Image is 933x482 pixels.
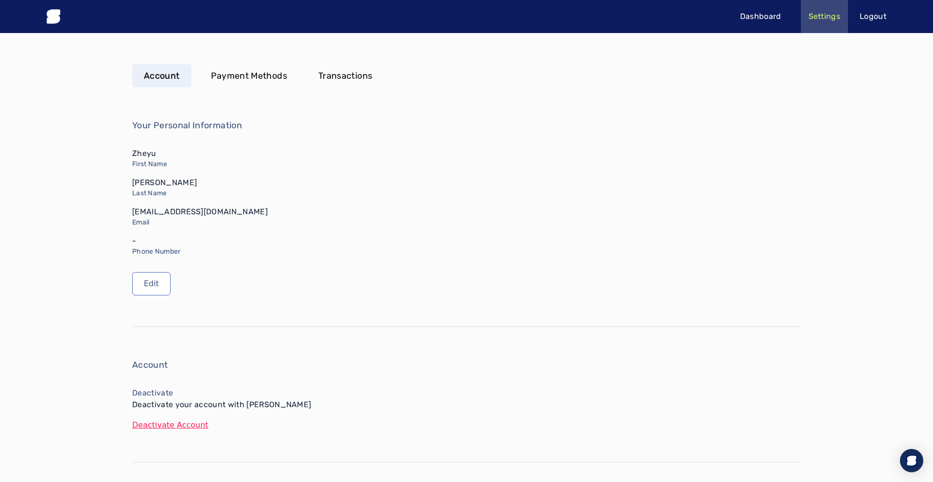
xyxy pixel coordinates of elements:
[132,119,801,132] p: Your Personal Information
[132,419,801,431] button: Deactivate Account
[318,69,372,83] p: Transactions
[132,358,801,372] p: Account
[132,235,801,247] p: -
[132,218,801,227] p: Email
[809,11,841,22] p: Settings
[132,159,801,169] p: First Name
[307,64,384,87] a: Transactions
[132,148,801,159] p: Zheyu
[144,69,180,83] p: Account
[211,69,287,83] p: Payment Methods
[132,206,801,218] p: [EMAIL_ADDRESS][DOMAIN_NAME]
[900,449,923,472] div: Open Intercom Messenger
[132,64,191,87] a: Account
[132,272,171,295] a: Edit
[132,189,801,198] p: Last Name
[132,387,801,399] p: Deactivate
[860,11,886,22] p: Logout
[132,247,801,257] p: Phone Number
[199,64,299,87] a: Payment Methods
[740,11,781,22] p: Dashboard
[132,399,801,411] p: Deactivate your account with [PERSON_NAME]
[132,177,801,189] p: [PERSON_NAME]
